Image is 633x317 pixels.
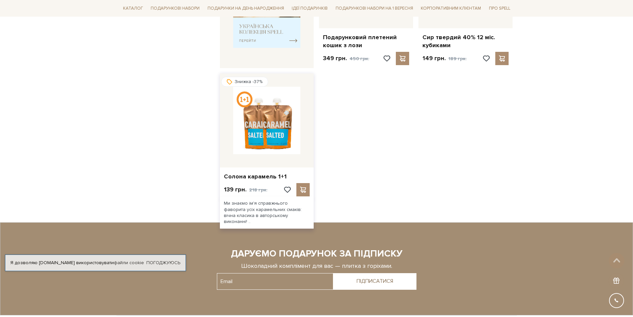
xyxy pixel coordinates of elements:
[350,56,369,61] span: 450 грн.
[224,186,267,194] p: 139 грн.
[249,187,267,193] span: 218 грн.
[146,260,180,266] a: Погоджуюсь
[333,3,416,14] a: Подарункові набори на 1 Вересня
[233,87,301,154] img: Солона карамель 1+1
[120,3,146,14] a: Каталог
[448,56,467,61] span: 189 грн.
[422,34,509,49] a: Сир твердий 40% 12 міс. кубиками
[5,260,186,266] div: Я дозволяю [DOMAIN_NAME] використовувати
[323,54,369,62] p: 349 грн.
[486,3,513,14] a: Про Spell
[114,260,144,265] a: файли cookie
[289,3,330,14] a: Ідеї подарунків
[418,3,484,14] a: Корпоративним клієнтам
[224,173,310,180] a: Солона карамель 1+1
[221,77,268,87] div: Знижка -37%
[422,54,467,62] p: 149 грн.
[323,34,409,49] a: Подарунковий плетений кошик з лози
[205,3,287,14] a: Подарунки на День народження
[220,196,314,229] div: Ми знаємо ім'я справжнього фаворита усіх карамельних смаків: вічна класика в авторському виконанн...
[148,3,202,14] a: Подарункові набори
